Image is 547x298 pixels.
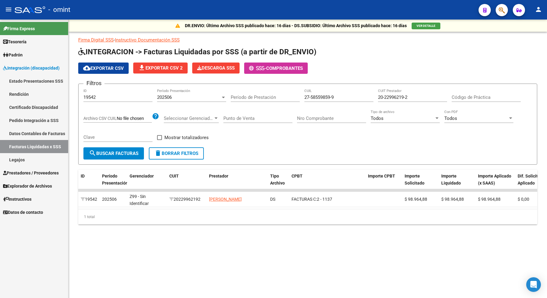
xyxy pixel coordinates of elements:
[365,170,402,196] datatable-header-cell: Importe CPBT
[78,209,537,224] div: 1 total
[244,63,308,74] button: -Comprobantes
[207,170,268,196] datatable-header-cell: Prestador
[133,63,188,74] button: Exportar CSV 2
[102,197,117,202] span: 202506
[478,197,501,202] span: $ 98.964,88
[3,65,60,71] span: Integración (discapacidad)
[439,170,475,196] datatable-header-cell: Importe Liquidado
[292,197,317,202] span: FACTURAS C:
[3,209,43,216] span: Datos de contacto
[3,38,27,45] span: Tesorería
[83,147,144,160] button: Buscar Facturas
[417,24,435,27] span: VER DETALLE
[48,3,70,16] span: - omint
[192,63,240,74] app-download-masive: Descarga masiva de comprobantes (adjuntos)
[368,174,395,178] span: Importe CPBT
[81,196,97,203] div: 19542
[270,197,275,202] span: DS
[268,170,289,196] datatable-header-cell: Tipo Archivo
[270,174,285,185] span: Tipo Archivo
[3,52,23,58] span: Padrón
[152,113,159,120] mat-icon: help
[197,65,235,71] span: Descarga SSS
[89,151,138,156] span: Buscar Facturas
[149,147,204,160] button: Borrar Filtros
[412,23,440,29] button: VER DETALLE
[249,66,266,71] span: -
[127,170,167,196] datatable-header-cell: Gerenciador
[130,174,154,178] span: Gerenciador
[138,65,183,71] span: Exportar CSV 2
[292,196,363,203] div: 2 - 1137
[169,196,204,203] div: 20229962192
[83,116,117,121] span: Archivo CSV CUIL
[444,116,457,121] span: Todos
[3,183,52,189] span: Explorador de Archivos
[89,149,96,157] mat-icon: search
[478,174,511,185] span: Importe Aplicado (x SAAS)
[405,174,424,185] span: Importe Solicitado
[209,197,242,202] span: [PERSON_NAME]
[185,22,407,29] p: DR.ENVIO: Último Archivo SSS publicado hace: 16 días - DS.SUBSIDIO: Último Archivo SSS publicado ...
[405,197,427,202] span: $ 98.964,88
[289,170,365,196] datatable-header-cell: CPBT
[164,116,213,121] span: Seleccionar Gerenciador
[81,174,85,178] span: ID
[117,116,152,121] input: Archivo CSV CUIL
[402,170,439,196] datatable-header-cell: Importe Solicitado
[83,64,90,72] mat-icon: cloud_download
[3,25,35,32] span: Firma Express
[115,37,180,43] a: Instructivo Documentación SSS
[78,37,114,43] a: Firma Digital SSS
[138,64,145,71] mat-icon: file_download
[83,66,124,71] span: Exportar CSV
[266,66,303,71] span: Comprobantes
[154,149,162,157] mat-icon: delete
[3,196,31,203] span: Instructivos
[130,194,149,206] span: Z99 - Sin Identificar
[169,174,179,178] span: CUIT
[518,197,529,202] span: $ 0,00
[441,197,464,202] span: $ 98.964,88
[83,79,105,88] h3: Filtros
[5,6,12,13] mat-icon: menu
[157,95,172,100] span: 202506
[100,170,127,196] datatable-header-cell: Período Presentación
[209,174,228,178] span: Prestador
[78,37,537,43] p: -
[441,174,461,185] span: Importe Liquidado
[475,170,515,196] datatable-header-cell: Importe Aplicado (x SAAS)
[78,170,100,196] datatable-header-cell: ID
[164,134,209,141] span: Mostrar totalizadores
[78,48,316,56] span: INTEGRACION -> Facturas Liquidadas por SSS (a partir de DR_ENVIO)
[167,170,207,196] datatable-header-cell: CUIT
[78,63,129,74] button: Exportar CSV
[535,6,542,13] mat-icon: person
[526,277,541,292] div: Open Intercom Messenger
[102,174,128,185] span: Período Presentación
[292,174,303,178] span: CPBT
[192,63,240,74] button: Descarga SSS
[154,151,198,156] span: Borrar Filtros
[3,170,59,176] span: Prestadores / Proveedores
[371,116,384,121] span: Todos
